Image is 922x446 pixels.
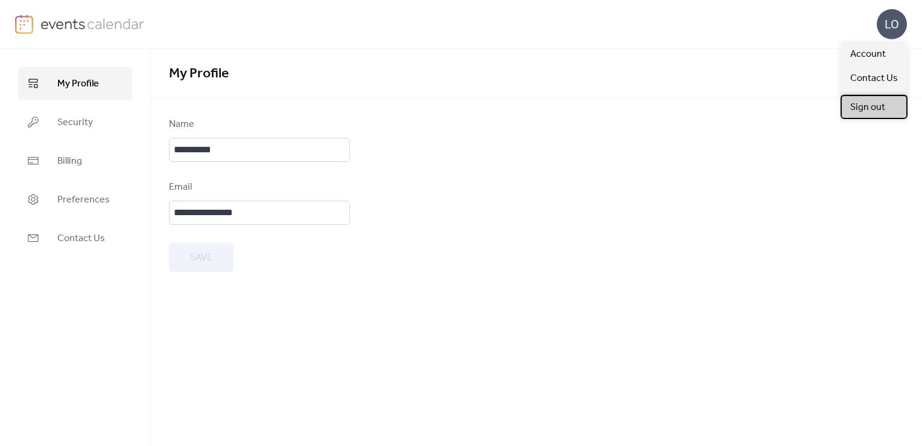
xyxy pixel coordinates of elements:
[18,106,132,138] a: Security
[15,15,33,34] img: logo
[18,222,132,254] a: Contact Us
[18,183,132,216] a: Preferences
[40,15,145,33] img: logo-type
[169,60,229,87] span: My Profile
[57,154,82,169] span: Billing
[169,180,348,195] div: Email
[841,42,908,66] a: Account
[57,231,105,246] span: Contact Us
[18,144,132,177] a: Billing
[18,67,132,100] a: My Profile
[57,77,99,91] span: My Profile
[850,100,885,115] span: Sign out
[169,117,348,132] div: Name
[57,193,110,207] span: Preferences
[850,47,886,62] span: Account
[57,115,93,130] span: Security
[841,66,908,90] a: Contact Us
[877,9,907,39] div: LO
[850,71,898,86] span: Contact Us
